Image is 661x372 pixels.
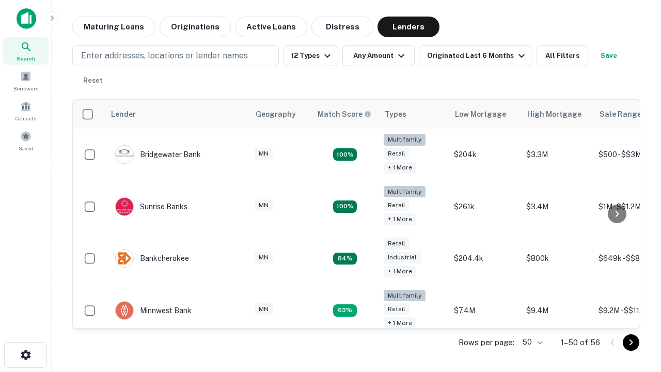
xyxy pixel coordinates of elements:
div: + 1 more [384,162,416,174]
th: Capitalize uses an advanced AI algorithm to match your search with the best lender. The match sco... [311,100,379,129]
div: MN [255,252,273,263]
div: Sunrise Banks [115,197,187,216]
span: Borrowers [13,84,38,92]
div: High Mortgage [527,108,581,120]
img: picture [116,250,133,267]
th: Lender [105,100,249,129]
img: picture [116,198,133,215]
div: MN [255,148,273,160]
td: $7.4M [449,285,521,337]
div: MN [255,303,273,315]
th: Low Mortgage [449,100,521,129]
a: Contacts [3,97,49,125]
a: Search [3,37,49,65]
div: Retail [384,148,410,160]
th: Types [379,100,449,129]
div: Originated Last 6 Months [427,50,528,62]
th: High Mortgage [521,100,593,129]
button: Originations [160,17,231,37]
iframe: Chat Widget [609,256,661,306]
a: Saved [3,127,49,154]
div: Geography [256,108,296,120]
div: Matching Properties: 6, hasApolloMatch: undefined [333,304,357,317]
span: Search [17,54,35,63]
div: MN [255,199,273,211]
div: Lender [111,108,136,120]
div: Multifamily [384,186,426,198]
div: + 1 more [384,266,416,277]
td: $204k [449,129,521,181]
div: 50 [518,335,544,350]
th: Geography [249,100,311,129]
img: picture [116,146,133,163]
div: Minnwest Bank [115,301,192,320]
td: $9.4M [521,285,593,337]
div: Types [385,108,406,120]
button: Active Loans [235,17,307,37]
p: Rows per page: [459,336,514,349]
button: Originated Last 6 Months [419,45,532,66]
button: Go to next page [623,334,639,351]
button: Distress [311,17,373,37]
div: Multifamily [384,134,426,146]
td: $261k [449,181,521,233]
button: Enter addresses, locations or lender names [72,45,279,66]
a: Borrowers [3,67,49,95]
button: Save your search to get updates of matches that match your search criteria. [592,45,625,66]
button: 12 Types [283,45,338,66]
h6: Match Score [318,109,369,120]
div: Matching Properties: 17, hasApolloMatch: undefined [333,148,357,161]
img: picture [116,302,133,319]
button: Any Amount [342,45,415,66]
div: Matching Properties: 11, hasApolloMatch: undefined [333,200,357,213]
button: All Filters [537,45,588,66]
td: $204.4k [449,233,521,285]
p: 1–50 of 56 [561,336,600,349]
div: Retail [384,303,410,315]
button: Maturing Loans [72,17,155,37]
p: Enter addresses, locations or lender names [81,50,248,62]
div: Bridgewater Bank [115,145,201,164]
span: Saved [19,144,34,152]
span: Contacts [15,114,36,122]
div: Matching Properties: 8, hasApolloMatch: undefined [333,253,357,265]
div: Bankcherokee [115,249,189,268]
div: Industrial [384,252,421,263]
td: $800k [521,233,593,285]
div: + 1 more [384,213,416,225]
div: Retail [384,238,410,250]
button: Reset [76,70,109,91]
div: Multifamily [384,290,426,302]
td: $3.4M [521,181,593,233]
td: $3.3M [521,129,593,181]
img: capitalize-icon.png [17,8,36,29]
button: Lenders [377,17,439,37]
div: Retail [384,199,410,211]
div: Sale Range [600,108,641,120]
div: + 1 more [384,317,416,329]
div: Low Mortgage [455,108,506,120]
div: Capitalize uses an advanced AI algorithm to match your search with the best lender. The match sco... [318,109,371,120]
